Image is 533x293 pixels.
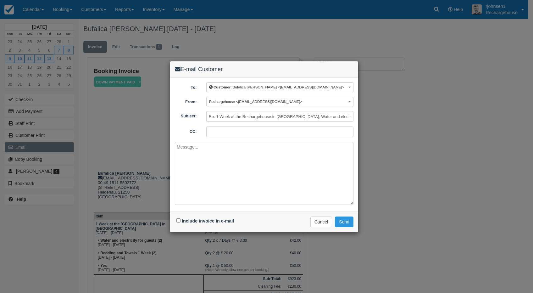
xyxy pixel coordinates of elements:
label: Include invoice in e-mail [182,218,234,223]
label: From: [170,97,202,105]
span: Rechargehouse <[EMAIL_ADDRESS][DOMAIN_NAME]> [209,99,303,104]
button: Send [335,217,353,227]
label: Subject: [170,111,202,119]
label: CC: [170,127,202,135]
span: : Bufalica [PERSON_NAME] <[EMAIL_ADDRESS][DOMAIN_NAME]> [209,85,344,89]
b: Customer [214,85,230,89]
label: To: [170,82,202,91]
button: Rechargehouse <[EMAIL_ADDRESS][DOMAIN_NAME]> [206,97,353,107]
button: Cancel [310,217,332,227]
h4: E-mail Customer [175,66,353,73]
button: Customer: Bufalica [PERSON_NAME] <[EMAIL_ADDRESS][DOMAIN_NAME]> [206,82,353,92]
